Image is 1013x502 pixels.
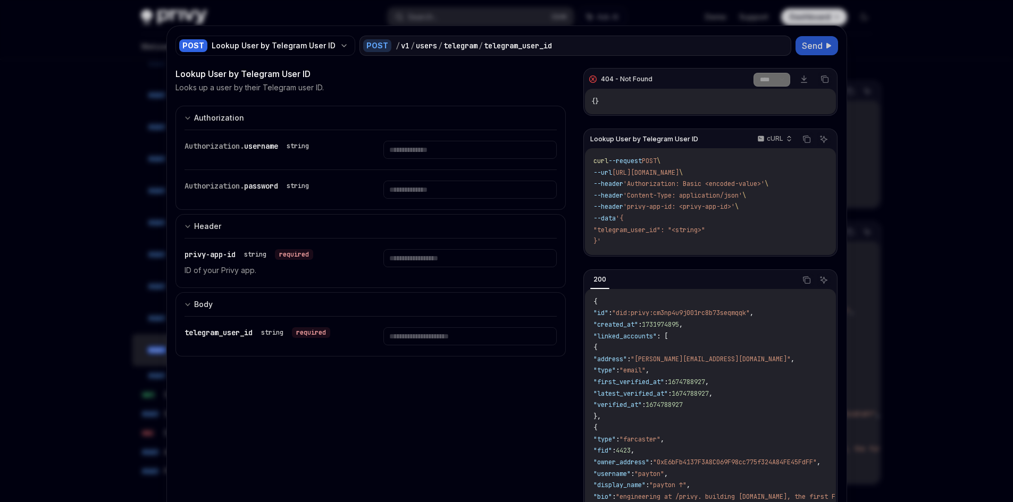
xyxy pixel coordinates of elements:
[194,298,213,311] div: Body
[593,226,705,234] span: "telegram_user_id": "<string>"
[800,273,814,287] button: Copy the contents from the code block
[660,435,664,444] span: ,
[593,412,601,421] span: },
[657,157,660,165] span: \
[642,401,646,409] span: :
[593,237,601,245] span: }'
[601,75,652,83] div: 404 - Not Found
[802,39,823,52] span: Send
[185,249,313,260] div: privy-app-id
[608,157,642,165] span: --request
[791,355,794,363] span: ,
[593,191,623,200] span: --header
[292,327,330,338] div: required
[363,39,391,52] div: POST
[634,470,664,478] span: "payton"
[750,309,754,317] span: ,
[612,168,679,177] span: [URL][DOMAIN_NAME]
[593,309,608,317] span: "id"
[646,401,683,409] span: 1674788927
[185,328,253,337] span: telegram_user_id
[175,292,566,316] button: expand input section
[590,135,698,143] span: Lookup User by Telegram User ID
[612,309,750,317] span: "did:privy:cm3np4u9j001rc8b73seqmqqk"
[800,132,814,146] button: Copy the contents from the code block
[616,214,623,223] span: '{
[185,141,313,151] div: Authorization.username
[649,481,687,489] span: "payton ↑"
[672,389,709,398] span: 1674788927
[619,366,646,375] span: "email"
[668,389,672,398] span: :
[185,181,313,191] div: Authorization.password
[646,481,649,489] span: :
[175,82,324,93] p: Looks up a user by their Telegram user ID.
[590,273,609,286] div: 200
[653,458,817,466] span: "0xE6bFb4137F3A8C069F98cc775f324A84FE45FdFF"
[709,389,713,398] span: ,
[261,328,283,337] div: string
[185,181,244,191] span: Authorization.
[179,39,207,52] div: POST
[593,202,623,211] span: --header
[817,458,821,466] span: ,
[593,214,616,223] span: --data
[593,435,616,444] span: "type"
[287,142,309,150] div: string
[175,35,355,57] button: POSTLookup User by Telegram User ID
[616,435,619,444] span: :
[593,423,597,432] span: {
[593,180,623,188] span: --header
[631,446,634,455] span: ,
[679,168,683,177] span: \
[616,366,619,375] span: :
[416,40,437,51] div: users
[627,355,631,363] span: :
[593,378,664,386] span: "first_verified_at"
[593,366,616,375] span: "type"
[275,249,313,260] div: required
[705,378,709,386] span: ,
[175,214,566,238] button: expand input section
[668,378,705,386] span: 1674788927
[411,40,415,51] div: /
[612,492,616,501] span: :
[767,134,783,143] p: cURL
[818,72,832,86] button: Copy the contents from the code block
[751,130,797,148] button: cURL
[619,435,660,444] span: "farcaster"
[438,40,442,51] div: /
[593,492,612,501] span: "bio"
[593,389,668,398] span: "latest_verified_at"
[194,112,244,124] div: Authorization
[631,470,634,478] span: :
[185,250,236,259] span: privy-app-id
[687,481,690,489] span: ,
[646,366,649,375] span: ,
[593,343,597,352] span: {
[443,40,478,51] div: telegram
[796,36,838,55] button: Send
[608,309,612,317] span: :
[593,320,638,329] span: "created_at"
[623,180,765,188] span: 'Authorization: Basic <encoded-value>'
[244,141,278,151] span: username
[244,250,266,259] div: string
[623,191,742,200] span: 'Content-Type: application/json'
[623,202,735,211] span: 'privy-app-id: <privy-app-id>'
[735,202,739,211] span: \
[194,220,221,233] div: Header
[401,40,409,51] div: v1
[185,141,244,151] span: Authorization.
[287,182,309,190] div: string
[244,181,278,191] span: password
[175,106,566,130] button: expand input section
[742,191,746,200] span: \
[593,470,631,478] span: "username"
[817,273,831,287] button: Ask AI
[593,481,646,489] span: "display_name"
[593,297,597,306] span: {
[593,355,627,363] span: "address"
[593,157,608,165] span: curl
[591,97,599,106] span: {}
